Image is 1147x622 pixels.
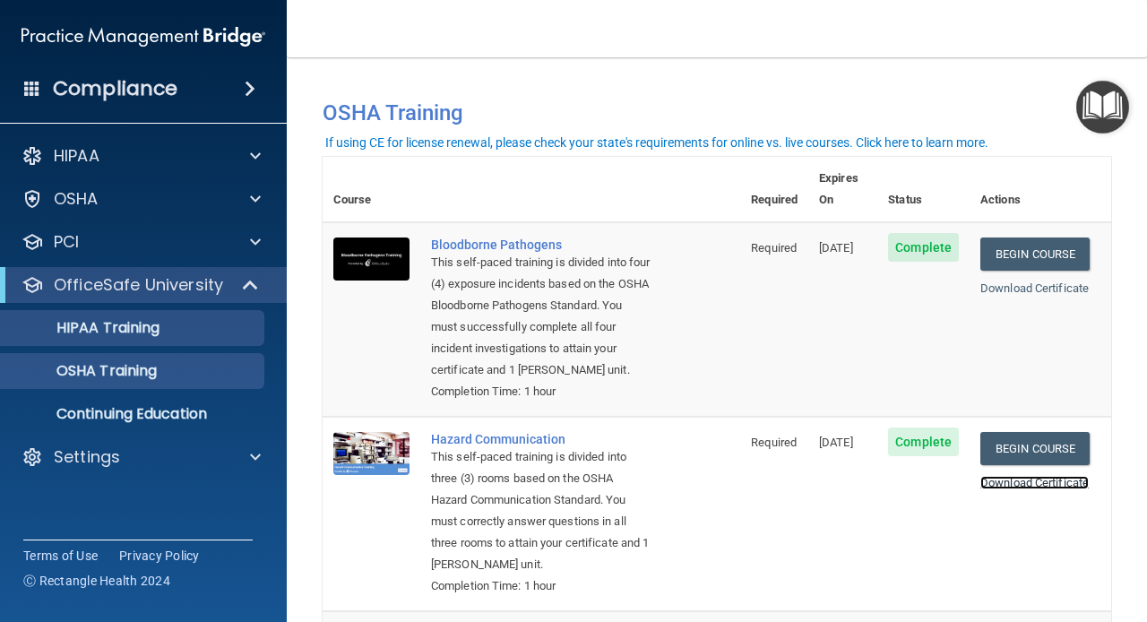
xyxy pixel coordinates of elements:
[22,231,261,253] a: PCI
[22,19,265,55] img: PMB logo
[22,145,261,167] a: HIPAA
[431,432,651,446] a: Hazard Communication
[323,100,1111,125] h4: OSHA Training
[22,446,261,468] a: Settings
[431,381,651,402] div: Completion Time: 1 hour
[1076,81,1129,134] button: Open Resource Center
[325,136,988,149] div: If using CE for license renewal, please check your state's requirements for online vs. live cours...
[22,274,260,296] a: OfficeSafe University
[970,157,1111,222] th: Actions
[54,145,99,167] p: HIPAA
[12,362,157,380] p: OSHA Training
[431,575,651,597] div: Completion Time: 1 hour
[877,157,970,222] th: Status
[53,76,177,101] h4: Compliance
[23,572,170,590] span: Ⓒ Rectangle Health 2024
[323,157,420,222] th: Course
[23,547,98,565] a: Terms of Use
[751,436,797,449] span: Required
[54,446,120,468] p: Settings
[980,476,1089,489] a: Download Certificate
[54,188,99,210] p: OSHA
[12,405,256,423] p: Continuing Education
[819,436,853,449] span: [DATE]
[323,134,991,151] button: If using CE for license renewal, please check your state's requirements for online vs. live cours...
[888,233,959,262] span: Complete
[751,241,797,255] span: Required
[431,238,651,252] a: Bloodborne Pathogens
[431,446,651,575] div: This self-paced training is divided into three (3) rooms based on the OSHA Hazard Communication S...
[888,428,959,456] span: Complete
[980,238,1090,271] a: Begin Course
[12,319,160,337] p: HIPAA Training
[740,157,808,222] th: Required
[119,547,200,565] a: Privacy Policy
[819,241,853,255] span: [DATE]
[22,188,261,210] a: OSHA
[980,281,1089,295] a: Download Certificate
[54,274,223,296] p: OfficeSafe University
[54,231,79,253] p: PCI
[980,432,1090,465] a: Begin Course
[808,157,877,222] th: Expires On
[431,252,651,381] div: This self-paced training is divided into four (4) exposure incidents based on the OSHA Bloodborne...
